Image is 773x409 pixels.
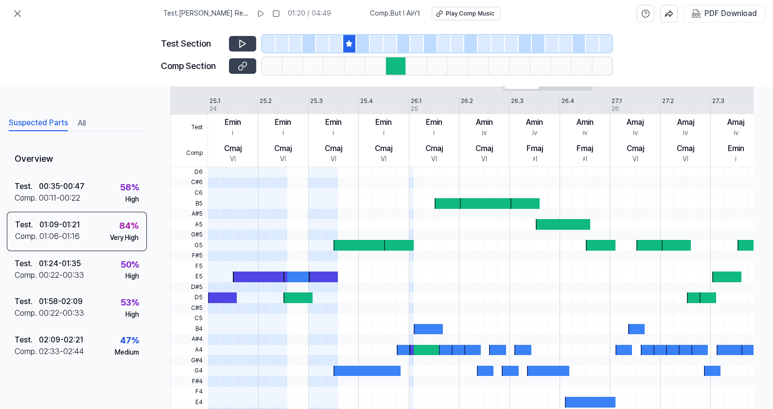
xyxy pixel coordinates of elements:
[690,5,759,22] button: PDF Download
[728,143,744,154] div: Emin
[612,105,619,113] div: 26
[637,5,654,22] button: help
[210,97,220,105] div: 25.1
[446,10,494,18] div: Play Comp Music
[15,346,39,358] div: Comp .
[411,97,422,105] div: 26.1
[171,167,208,178] span: D6
[692,9,701,18] img: PDF Download
[15,219,39,231] div: Test .
[225,117,241,128] div: Emin
[39,346,84,358] div: 02:33 - 02:44
[171,397,208,408] span: E4
[734,128,738,138] div: iv
[310,97,323,105] div: 25.3
[7,145,147,174] div: Overview
[171,334,208,345] span: A#4
[432,7,501,20] button: Play Comp Music
[120,334,139,348] div: 47 %
[171,140,208,167] span: Comp
[171,230,208,240] span: G#5
[632,154,638,164] div: VI
[125,310,139,320] div: High
[171,251,208,261] span: F#5
[274,143,292,154] div: Cmaj
[171,240,208,251] span: G5
[370,9,420,18] span: Comp . But I Ain't
[171,261,208,272] span: F5
[39,181,85,192] div: 00:35 - 00:47
[121,296,139,310] div: 53 %
[383,128,385,138] div: i
[171,292,208,303] span: D5
[224,143,242,154] div: Cmaj
[125,195,139,204] div: High
[230,154,236,164] div: VI
[482,128,487,138] div: iv
[532,128,537,138] div: iv
[511,97,524,105] div: 26.3
[627,117,644,128] div: Amaj
[431,154,437,164] div: VI
[683,154,688,164] div: VI
[325,117,342,128] div: Emin
[171,387,208,397] span: F4
[39,307,84,319] div: 00:22 - 00:33
[633,128,638,138] div: iv
[125,272,139,281] div: High
[282,128,284,138] div: i
[39,219,80,231] div: 01:09 - 01:21
[425,143,443,154] div: Cmaj
[210,105,217,113] div: 24
[171,355,208,366] span: G#4
[161,37,223,51] div: Test Section
[433,128,435,138] div: i
[582,128,587,138] div: iv
[665,9,673,18] img: share
[161,59,223,73] div: Comp Section
[275,117,291,128] div: Emin
[163,9,249,18] span: Test . [PERSON_NAME] Remastered V12 [DATE] (1)
[171,188,208,199] span: C6
[171,219,208,230] span: A5
[15,334,39,346] div: Test .
[171,198,208,209] span: B5
[39,296,83,307] div: 01:58 - 02:09
[475,143,493,154] div: Cmaj
[712,97,724,105] div: 27.3
[527,143,543,154] div: Fmaj
[15,192,39,204] div: Comp .
[577,117,594,128] div: Amin
[171,376,208,387] span: F#4
[171,345,208,356] span: A4
[735,154,737,164] div: i
[171,324,208,335] span: B4
[120,181,139,195] div: 58 %
[39,231,80,242] div: 01:06 - 01:16
[461,97,473,105] div: 26.2
[171,272,208,282] span: E5
[171,313,208,324] span: C5
[381,154,386,164] div: VI
[15,270,39,281] div: Comp .
[582,154,587,164] div: ♯I
[171,209,208,220] span: A#5
[171,282,208,292] span: D#5
[288,9,331,18] div: 01:20 / 04:49
[171,177,208,188] span: C#6
[15,258,39,270] div: Test .
[9,116,68,131] button: Suspected Parts
[641,9,650,18] svg: help
[532,154,537,164] div: ♯I
[325,143,342,154] div: Cmaj
[375,143,392,154] div: Cmaj
[78,116,86,131] button: All
[39,258,81,270] div: 01:24 - 01:35
[411,105,418,113] div: 25
[526,117,543,128] div: Amin
[39,270,84,281] div: 00:22 - 00:33
[15,181,39,192] div: Test .
[562,97,574,105] div: 26.4
[476,117,493,128] div: Amin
